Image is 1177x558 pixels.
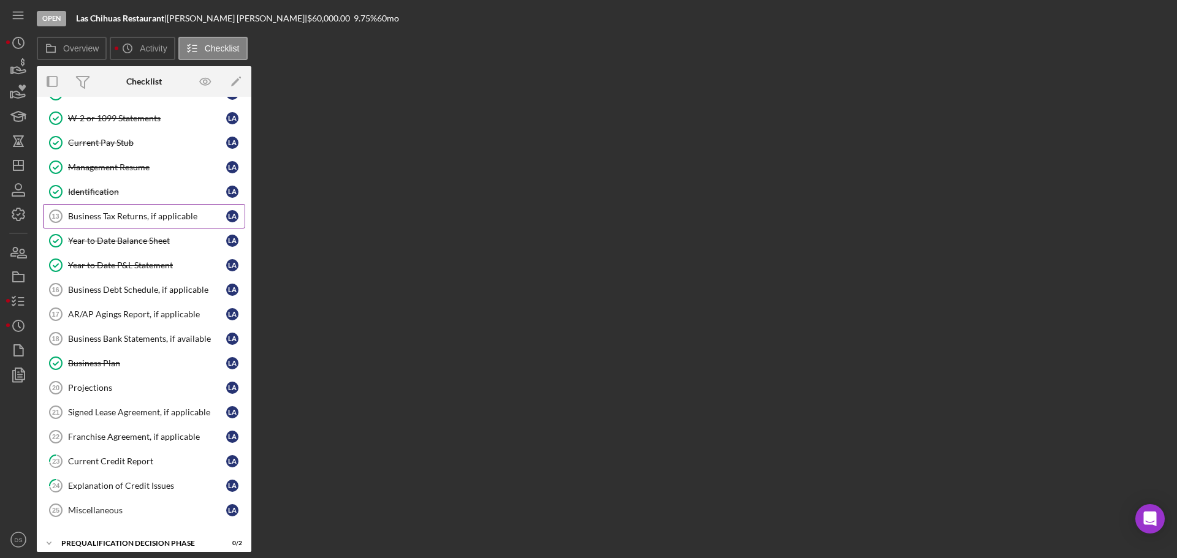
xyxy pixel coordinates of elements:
div: 60 mo [377,13,399,23]
div: L A [226,161,238,173]
div: Open Intercom Messenger [1135,504,1165,533]
tspan: 22 [52,433,59,440]
div: Business Bank Statements, if available [68,334,226,344]
button: Overview [37,37,107,60]
div: L A [226,406,238,418]
div: L A [226,382,238,394]
div: L A [226,186,238,198]
a: Current Pay StubLA [43,130,245,155]
a: 22Franchise Agreement, if applicableLA [43,424,245,449]
div: L A [226,504,238,516]
div: L A [226,308,238,320]
div: W-2 or 1099 Statements [68,113,226,123]
a: 23Current Credit ReportLA [43,449,245,473]
a: Management ResumeLA [43,155,245,179]
label: Checklist [205,43,240,53]
a: 21Signed Lease Agreement, if applicableLA [43,400,245,424]
div: L A [226,112,238,124]
div: Management Resume [68,162,226,172]
button: Activity [110,37,175,60]
button: DS [6,527,31,552]
div: Year to Date Balance Sheet [68,236,226,246]
a: 24Explanation of Credit IssuesLA [43,473,245,498]
div: Projections [68,383,226,393]
div: Checklist [126,77,162,86]
div: Prequalification Decision Phase [61,540,211,547]
div: Year to Date P&L Statement [68,260,226,270]
text: DS [14,537,22,543]
tspan: 20 [52,384,59,391]
div: [PERSON_NAME] [PERSON_NAME] | [167,13,307,23]
button: Checklist [178,37,248,60]
div: L A [226,480,238,492]
div: | [76,13,167,23]
div: 0 / 2 [220,540,242,547]
div: Signed Lease Agreement, if applicable [68,407,226,417]
div: Open [37,11,66,26]
div: Explanation of Credit Issues [68,481,226,491]
div: Miscellaneous [68,505,226,515]
div: L A [226,284,238,296]
div: L A [226,137,238,149]
div: Franchise Agreement, if applicable [68,432,226,442]
div: L A [226,431,238,443]
tspan: 17 [51,311,59,318]
div: L A [226,235,238,247]
div: L A [226,259,238,271]
tspan: 21 [52,409,59,416]
div: L A [226,210,238,222]
a: IdentificationLA [43,179,245,204]
div: Business Plan [68,358,226,368]
label: Overview [63,43,99,53]
a: Year to Date Balance SheetLA [43,228,245,253]
div: L A [226,357,238,369]
a: Business PlanLA [43,351,245,375]
div: Business Debt Schedule, if applicable [68,285,226,295]
div: L A [226,455,238,467]
div: $60,000.00 [307,13,354,23]
a: 20ProjectionsLA [43,375,245,400]
div: 9.75 % [354,13,377,23]
tspan: 24 [52,481,60,489]
div: Business Tax Returns, if applicable [68,211,226,221]
div: AR/AP Agings Report, if applicable [68,309,226,319]
label: Activity [140,43,167,53]
div: Current Pay Stub [68,138,226,148]
b: Las Chihuas Restaurant [76,13,164,23]
a: 17AR/AP Agings Report, if applicableLA [43,302,245,326]
div: Current Credit Report [68,456,226,466]
tspan: 18 [51,335,59,342]
div: L A [226,333,238,345]
a: 13Business Tax Returns, if applicableLA [43,204,245,228]
tspan: 16 [51,286,59,293]
div: Identification [68,187,226,197]
tspan: 23 [52,457,59,465]
a: W-2 or 1099 StatementsLA [43,106,245,130]
a: 16Business Debt Schedule, if applicableLA [43,277,245,302]
a: 25MiscellaneousLA [43,498,245,522]
a: Year to Date P&L StatementLA [43,253,245,277]
tspan: 25 [52,507,59,514]
tspan: 13 [51,213,59,220]
a: 18Business Bank Statements, if availableLA [43,326,245,351]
